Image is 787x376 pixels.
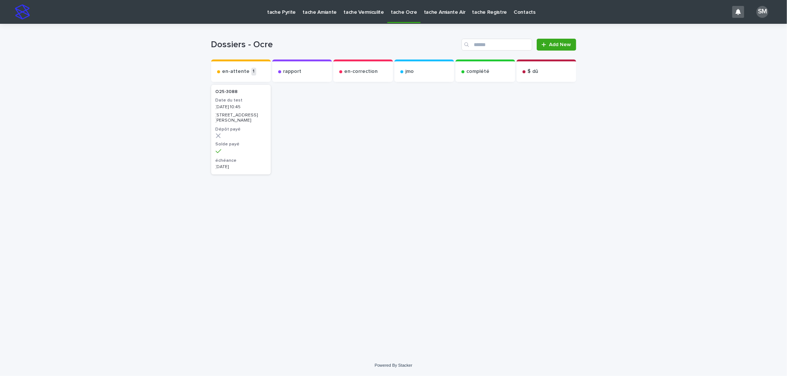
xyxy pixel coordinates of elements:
p: jmo [406,68,414,75]
div: SM [756,6,768,18]
a: Powered By Stacker [375,363,412,367]
p: O25-3088 [216,89,238,94]
img: stacker-logo-s-only.png [15,4,30,19]
h3: Date du test [216,97,266,103]
span: Add New [549,42,571,47]
p: 1 [251,68,256,75]
h3: Solde payé [216,141,266,147]
p: [DATE] 10:45 [216,105,266,110]
p: en-attente [222,68,250,75]
a: O25-3088Date du test[DATE] 10:45 [STREET_ADDRESS][PERSON_NAME]Dépôt payéSolde payééchéance[DATE] [211,85,271,174]
p: en-correction [345,68,378,75]
a: Add New [537,39,576,51]
p: $ dû [528,68,539,75]
p: complété [467,68,490,75]
h3: Dépôt payé [216,126,266,132]
input: Search [461,39,532,51]
p: [DATE] [216,164,266,170]
h3: échéance [216,158,266,164]
p: [STREET_ADDRESS][PERSON_NAME] [216,113,266,123]
p: rapport [283,68,302,75]
h1: Dossiers - Ocre [211,39,459,50]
